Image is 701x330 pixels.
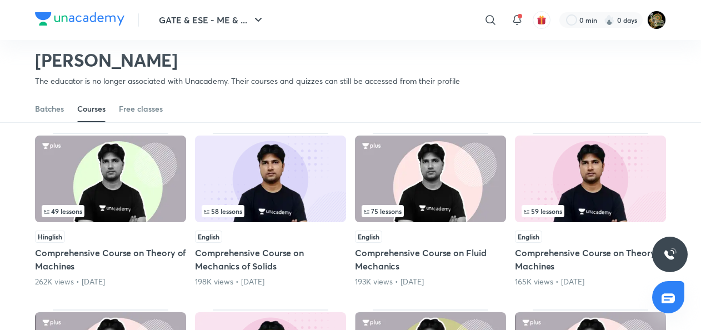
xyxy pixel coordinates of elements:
[119,103,163,114] div: Free classes
[202,205,339,217] div: left
[364,208,402,214] span: 75 lessons
[35,246,186,273] h5: Comprehensive Course on Theory of Machines
[537,15,547,25] img: avatar
[44,208,82,214] span: 49 lessons
[42,205,179,217] div: infocontainer
[202,205,339,217] div: infosection
[522,205,659,217] div: infocontainer
[663,248,677,261] img: ttu
[35,49,460,71] h2: [PERSON_NAME]
[195,133,346,287] div: Comprehensive Course on Mechanics of Solids
[195,246,346,273] h5: Comprehensive Course on Mechanics of Solids
[35,136,186,222] img: Thumbnail
[522,205,659,217] div: left
[35,12,124,26] img: Company Logo
[35,96,64,122] a: Batches
[195,136,346,222] img: Thumbnail
[35,103,64,114] div: Batches
[362,205,499,217] div: left
[204,208,242,214] span: 58 lessons
[152,9,272,31] button: GATE & ESE - ME & ...
[515,246,666,273] h5: Comprehensive Course on Theory of Machines
[515,133,666,287] div: Comprehensive Course on Theory of Machines
[355,246,506,273] h5: Comprehensive Course on Fluid Mechanics
[77,96,106,122] a: Courses
[35,76,460,87] p: The educator is no longer associated with Unacademy. Their courses and quizzes can still be acces...
[42,205,179,217] div: infosection
[35,133,186,287] div: Comprehensive Course on Theory of Machines
[35,276,186,287] div: 262K views • 4 years ago
[515,276,666,287] div: 165K views • 5 years ago
[515,231,542,243] span: English
[355,276,506,287] div: 193K views • 4 years ago
[647,11,666,29] img: Anas Saifullah
[604,14,615,26] img: streak
[42,205,179,217] div: left
[195,276,346,287] div: 198K views • 5 years ago
[362,205,499,217] div: infocontainer
[533,11,550,29] button: avatar
[202,205,339,217] div: infocontainer
[362,205,499,217] div: infosection
[35,12,124,28] a: Company Logo
[355,136,506,222] img: Thumbnail
[119,96,163,122] a: Free classes
[355,133,506,287] div: Comprehensive Course on Fluid Mechanics
[195,231,222,243] span: English
[77,103,106,114] div: Courses
[515,136,666,222] img: Thumbnail
[524,208,562,214] span: 59 lessons
[35,231,65,243] span: Hinglish
[355,231,382,243] span: English
[522,205,659,217] div: infosection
